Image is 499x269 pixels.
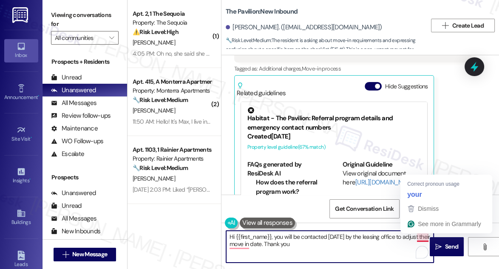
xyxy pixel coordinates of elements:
div: Prospects + Residents [43,57,127,66]
strong: 🔧 Risk Level: Medium [226,37,271,44]
button: New Message [54,248,116,261]
li: How does the referral program work? [256,178,325,196]
div: View original document here [343,169,420,187]
span: [PERSON_NAME] [133,107,175,114]
div: Apt. 1103, 1 Rainier Apartments [133,145,211,154]
div: 4:05 PM: Oh no, she said she did but let me check with her right now. Im so sorry! [133,50,333,57]
strong: ⚠️ Risk Level: High [133,28,179,36]
span: [PERSON_NAME] [133,39,175,46]
div: New Inbounds [51,227,100,236]
span: • [29,176,31,182]
button: Create Lead [431,19,495,32]
div: Apt. 2, 1 The Sequoia [133,9,211,18]
div: Unanswered [51,189,96,198]
div: All Messages [51,99,96,108]
span: : The resident is asking about move-in requirements and expressing confusion about a specific ite... [226,36,427,63]
a: Buildings [4,206,38,229]
i:  [442,22,448,29]
div: Created [DATE] [247,132,421,141]
b: FAQs generated by ResiDesk AI [247,160,301,178]
div: Unread [51,73,82,82]
div: [PERSON_NAME]. ([EMAIL_ADDRESS][DOMAIN_NAME]) [226,23,382,32]
strong: 🔧 Risk Level: Medium [133,96,188,104]
img: ResiDesk Logo [12,7,30,23]
div: WO Follow-ups [51,137,103,146]
div: All Messages [51,214,96,223]
a: Inbox [4,39,38,62]
span: Send [445,242,458,251]
a: Site Visit • [4,123,38,146]
span: • [38,93,39,99]
div: Related guidelines [237,82,286,98]
button: Send [430,237,464,256]
strong: 🔧 Risk Level: Medium [133,164,188,172]
div: Property: Rainier Apartments [133,154,211,163]
div: Apt. 415, A Monterra Apartments [133,77,211,86]
input: All communities [55,31,105,45]
div: Unread [51,201,82,210]
div: Tagged as: [234,62,471,75]
span: [PERSON_NAME] [133,175,175,182]
i:  [435,244,442,250]
span: Get Conversation Link [335,204,394,213]
b: Original Guideline [343,160,393,169]
div: Review follow-ups [51,111,111,120]
textarea: To enrich screen reader interactions, please activate Accessibility in Grammarly extension settings [226,231,434,263]
div: Property level guideline ( 67 % match) [247,143,421,152]
label: Hide Suggestions [385,82,428,91]
div: Property: Monterra Apartments [133,86,211,95]
span: Move-in process [302,65,341,72]
span: New Message [72,250,107,259]
i:  [109,34,114,41]
button: Get Conversation Link [329,199,399,218]
div: Property: The Sequoia [133,18,211,27]
div: Habitat - The Pavilion: Referral program details and emergency contact numbers [247,107,421,132]
div: Escalate [51,150,84,159]
i:  [62,251,69,258]
span: Create Lead [452,21,484,30]
i:  [482,244,488,250]
div: Unanswered [51,86,96,95]
div: Prospects [43,173,127,182]
b: The Pavilion: New Inbound [226,7,298,16]
label: Viewing conversations for [51,8,119,31]
span: Additional charges , [259,65,302,72]
span: • [31,135,32,141]
div: Maintenance [51,124,98,133]
a: Insights • [4,164,38,187]
a: [URL][DOMAIN_NAME]… [355,178,420,187]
